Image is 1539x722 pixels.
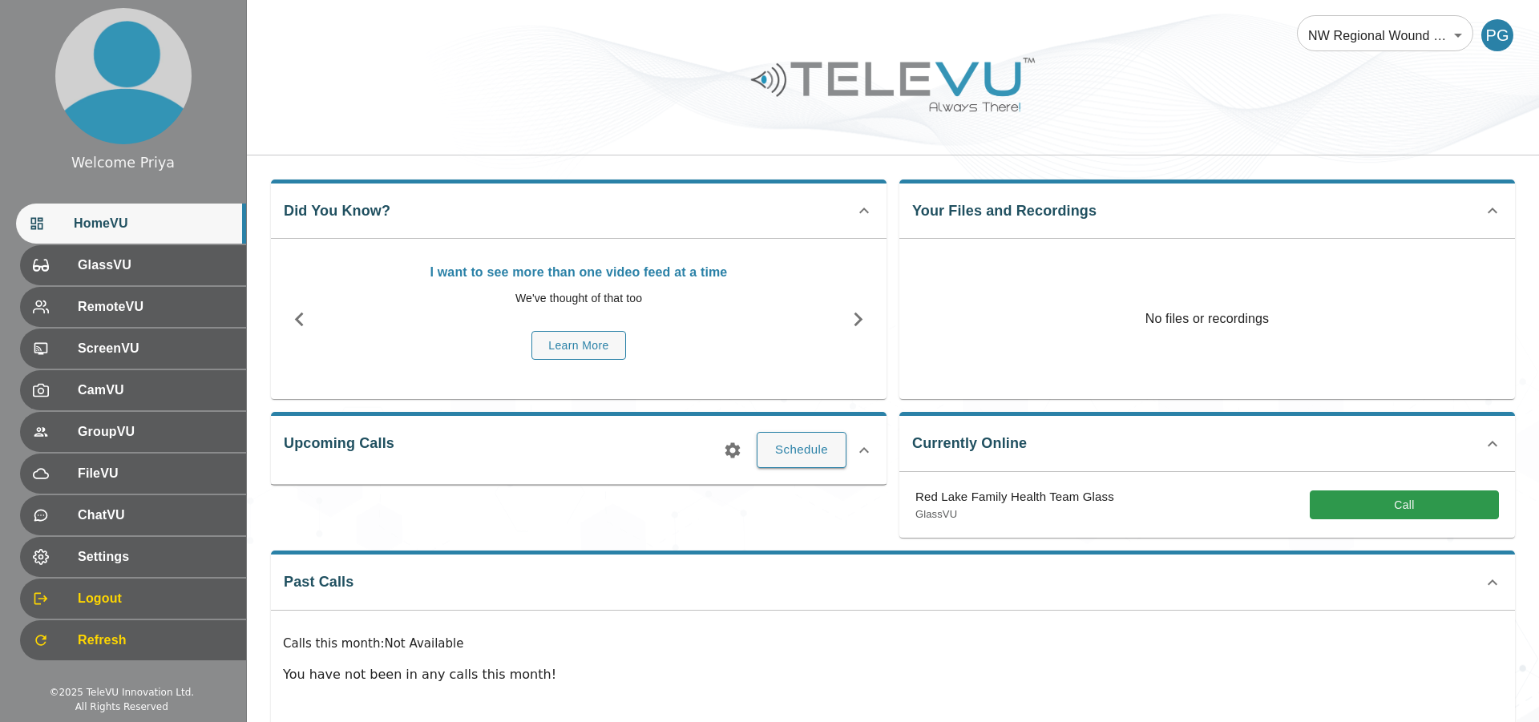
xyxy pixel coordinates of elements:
[749,51,1037,118] img: Logo
[20,537,246,577] div: Settings
[20,579,246,619] div: Logout
[78,339,233,358] span: ScreenVU
[55,8,192,144] img: profile.png
[20,370,246,410] div: CamVU
[78,422,233,442] span: GroupVU
[899,239,1515,399] p: No files or recordings
[20,412,246,452] div: GroupVU
[336,263,822,282] p: I want to see more than one video feed at a time
[20,620,246,660] div: Refresh
[71,152,175,173] div: Welcome Priya
[531,331,626,361] button: Learn More
[336,290,822,307] p: We've thought of that too
[1297,13,1473,58] div: NW Regional Wound Care
[283,635,1503,653] p: Calls this month : Not Available
[78,547,233,567] span: Settings
[20,329,246,369] div: ScreenVU
[16,204,246,244] div: HomeVU
[20,454,246,494] div: FileVU
[757,432,846,467] button: Schedule
[78,506,233,525] span: ChatVU
[1481,19,1513,51] div: PG
[20,287,246,327] div: RemoteVU
[283,665,1503,684] p: You have not been in any calls this month!
[78,631,233,650] span: Refresh
[78,589,233,608] span: Logout
[78,464,233,483] span: FileVU
[78,381,233,400] span: CamVU
[915,506,1114,522] p: GlassVU
[915,488,1114,506] p: Red Lake Family Health Team Glass
[78,256,233,275] span: GlassVU
[1310,490,1499,520] button: Call
[20,245,246,285] div: GlassVU
[74,214,233,233] span: HomeVU
[78,297,233,317] span: RemoteVU
[20,495,246,535] div: ChatVU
